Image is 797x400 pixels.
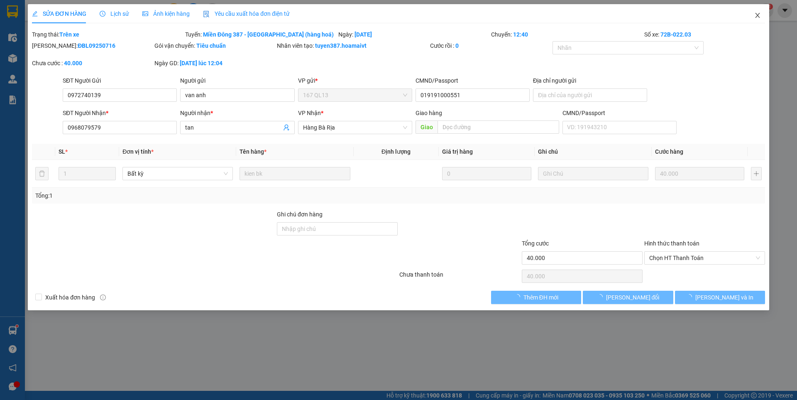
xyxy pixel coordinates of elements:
[100,10,129,17] span: Lịch sử
[455,42,459,49] b: 0
[491,291,581,304] button: Thêm ĐH mới
[64,60,82,66] b: 40.000
[4,46,49,61] b: QL51, PPhước Trung, TPBà Rịa
[562,108,677,118] div: CMND/Passport
[754,12,761,19] span: close
[442,148,473,155] span: Giá trị hàng
[180,108,294,118] div: Người nhận
[751,167,762,180] button: plus
[438,120,559,134] input: Dọc đường
[606,293,660,302] span: [PERSON_NAME] đổi
[154,59,275,68] div: Ngày GD:
[203,31,334,38] b: Miền Đông 387 - [GEOGRAPHIC_DATA] (hàng hoá)
[416,120,438,134] span: Giao
[42,293,98,302] span: Xuất hóa đơn hàng
[63,76,177,85] div: SĐT Người Gửi
[538,167,648,180] input: Ghi Chú
[686,294,695,300] span: loading
[240,148,266,155] span: Tên hàng
[416,76,530,85] div: CMND/Passport
[514,294,523,300] span: loading
[32,41,153,50] div: [PERSON_NAME]:
[513,31,528,38] b: 12:40
[535,144,652,160] th: Ghi chú
[32,59,153,68] div: Chưa cước :
[303,121,407,134] span: Hàng Bà Rịa
[203,10,290,17] span: Yêu cầu xuất hóa đơn điện tử
[78,42,115,49] b: ĐBL09250716
[127,167,228,180] span: Bất kỳ
[522,240,549,247] span: Tổng cước
[298,110,321,116] span: VP Nhận
[523,293,558,302] span: Thêm ĐH mới
[31,30,184,39] div: Trạng thái:
[533,76,647,85] div: Địa chỉ người gửi
[303,89,407,101] span: 167 QL13
[142,10,190,17] span: Ảnh kiện hàng
[643,30,766,39] div: Số xe:
[154,41,275,50] div: Gói vận chuyển:
[644,240,699,247] label: Hình thức thanh toán
[4,46,10,52] span: environment
[4,4,33,33] img: logo.jpg
[381,148,411,155] span: Định lượng
[59,31,79,38] b: Trên xe
[277,222,398,236] input: Ghi chú đơn hàng
[32,10,86,17] span: SỬA ĐƠN HÀNG
[746,4,769,27] button: Close
[655,167,744,180] input: 0
[649,252,760,264] span: Chọn HT Thanh Toán
[533,88,647,102] input: Địa chỉ của người gửi
[655,148,683,155] span: Cước hàng
[283,124,290,131] span: user-add
[660,31,691,38] b: 72B-022.03
[4,4,120,20] li: Hoa Mai
[583,291,673,304] button: [PERSON_NAME] đổi
[430,41,551,50] div: Cước rồi :
[100,11,105,17] span: clock-circle
[57,46,63,52] span: environment
[277,41,428,50] div: Nhân viên tạo:
[4,35,57,44] li: VP Hàng Bà Rịa
[59,148,65,155] span: SL
[180,60,222,66] b: [DATE] lúc 12:04
[298,76,412,85] div: VP gửi
[180,76,294,85] div: Người gửi
[32,11,38,17] span: edit
[142,11,148,17] span: picture
[184,30,337,39] div: Tuyến:
[122,148,154,155] span: Đơn vị tính
[203,11,210,17] img: icon
[57,35,110,44] li: VP 93 NTB Q1
[490,30,643,39] div: Chuyến:
[315,42,367,49] b: tuyen387.hoamaivt
[398,270,521,285] div: Chưa thanh toán
[100,294,106,300] span: info-circle
[337,30,491,39] div: Ngày:
[675,291,765,304] button: [PERSON_NAME] và In
[416,110,442,116] span: Giao hàng
[63,108,177,118] div: SĐT Người Nhận
[35,167,49,180] button: delete
[354,31,372,38] b: [DATE]
[695,293,753,302] span: [PERSON_NAME] và In
[597,294,606,300] span: loading
[442,167,531,180] input: 0
[196,42,226,49] b: Tiêu chuẩn
[35,191,308,200] div: Tổng: 1
[277,211,323,218] label: Ghi chú đơn hàng
[240,167,350,180] input: VD: Bàn, Ghế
